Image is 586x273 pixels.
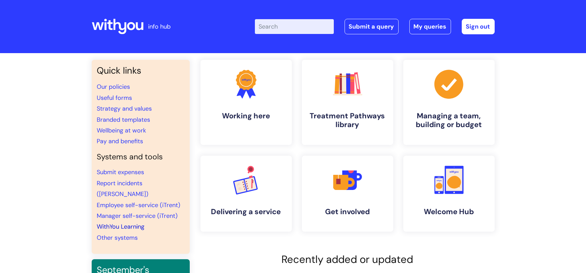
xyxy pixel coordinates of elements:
[345,19,399,34] a: Submit a query
[302,156,393,232] a: Get involved
[97,223,145,231] a: WithYou Learning
[403,60,495,145] a: Managing a team, building or budget
[97,126,146,134] a: Wellbeing at work
[97,212,178,220] a: Manager self-service (iTrent)
[255,19,334,34] input: Search
[97,137,143,145] a: Pay and benefits
[200,156,292,232] a: Delivering a service
[97,201,181,209] a: Employee self-service (iTrent)
[206,207,286,216] h4: Delivering a service
[409,19,451,34] a: My queries
[409,112,489,129] h4: Managing a team, building or budget
[97,105,152,113] a: Strategy and values
[462,19,495,34] a: Sign out
[97,83,130,91] a: Our policies
[403,156,495,232] a: Welcome Hub
[97,65,184,76] h3: Quick links
[97,179,149,198] a: Report incidents ([PERSON_NAME])
[97,94,132,102] a: Useful forms
[97,152,184,162] h4: Systems and tools
[307,112,388,129] h4: Treatment Pathways library
[148,21,171,32] p: info hub
[200,253,495,266] h2: Recently added or updated
[302,60,393,145] a: Treatment Pathways library
[255,19,495,34] div: | -
[307,207,388,216] h4: Get involved
[200,60,292,145] a: Working here
[97,116,150,124] a: Branded templates
[409,207,489,216] h4: Welcome Hub
[97,234,138,242] a: Other systems
[97,168,144,176] a: Submit expenses
[206,112,286,120] h4: Working here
